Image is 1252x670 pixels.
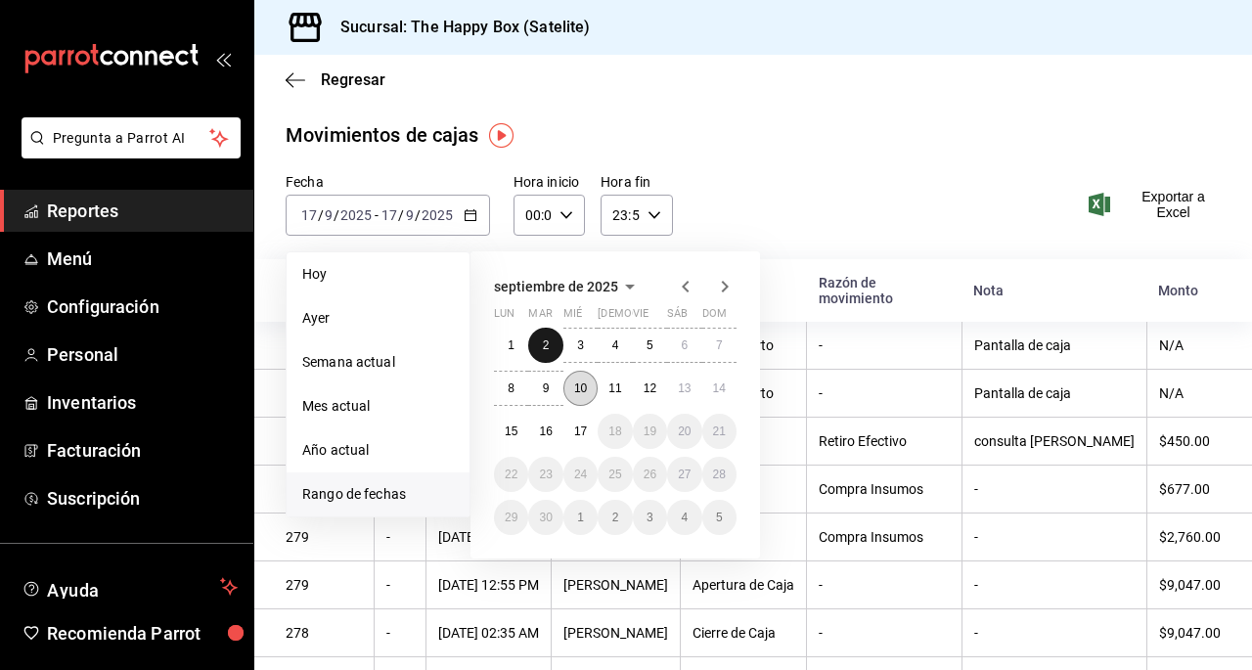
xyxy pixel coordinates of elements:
[22,117,241,158] button: Pregunta a Parrot AI
[563,500,598,535] button: 1 de octubre de 2025
[713,381,726,395] abbr: 14 de septiembre de 2025
[1159,433,1221,449] div: $450.00
[563,371,598,406] button: 10 de septiembre de 2025
[543,381,550,395] abbr: 9 de septiembre de 2025
[667,500,701,535] button: 4 de octubre de 2025
[47,389,238,416] span: Inventarios
[574,468,587,481] abbr: 24 de septiembre de 2025
[415,207,421,223] span: /
[819,433,950,449] div: Retiro Efectivo
[514,175,585,189] label: Hora inicio
[608,424,621,438] abbr: 18 de septiembre de 2025
[612,338,619,352] abbr: 4 de septiembre de 2025
[601,175,672,189] label: Hora fin
[47,198,238,224] span: Reportes
[302,264,454,285] span: Hoy
[574,424,587,438] abbr: 17 de septiembre de 2025
[528,500,562,535] button: 30 de septiembre de 2025
[974,481,1135,497] div: -
[528,457,562,492] button: 23 de septiembre de 2025
[1159,337,1221,353] div: N/A
[438,529,539,545] div: [DATE] 12:56 PM
[563,414,598,449] button: 17 de septiembre de 2025
[598,328,632,363] button: 4 de septiembre de 2025
[302,484,454,505] span: Rango de fechas
[563,457,598,492] button: 24 de septiembre de 2025
[1093,189,1221,220] button: Exportar a Excel
[494,275,642,298] button: septiembre de 2025
[494,371,528,406] button: 8 de septiembre de 2025
[386,529,414,545] div: -
[489,123,514,148] img: Tooltip marker
[678,381,691,395] abbr: 13 de septiembre de 2025
[702,457,737,492] button: 28 de septiembre de 2025
[494,328,528,363] button: 1 de septiembre de 2025
[574,381,587,395] abbr: 10 de septiembre de 2025
[973,283,1135,298] div: Nota
[713,468,726,481] abbr: 28 de septiembre de 2025
[563,577,668,593] div: [PERSON_NAME]
[678,468,691,481] abbr: 27 de septiembre de 2025
[215,51,231,67] button: open_drawer_menu
[494,279,618,294] span: septiembre de 2025
[14,142,241,162] a: Pregunta a Parrot AI
[819,577,950,593] div: -
[612,511,619,524] abbr: 2 de octubre de 2025
[1158,283,1221,298] div: Monto
[286,70,385,89] button: Regresar
[528,328,562,363] button: 2 de septiembre de 2025
[577,338,584,352] abbr: 3 de septiembre de 2025
[974,625,1135,641] div: -
[334,207,339,223] span: /
[667,371,701,406] button: 13 de septiembre de 2025
[819,625,950,641] div: -
[598,457,632,492] button: 25 de septiembre de 2025
[528,414,562,449] button: 16 de septiembre de 2025
[286,577,362,593] div: 279
[1159,625,1221,641] div: $9,047.00
[505,511,517,524] abbr: 29 de septiembre de 2025
[494,457,528,492] button: 22 de septiembre de 2025
[693,577,794,593] div: Apertura de Caja
[508,381,514,395] abbr: 8 de septiembre de 2025
[644,424,656,438] abbr: 19 de septiembre de 2025
[325,16,590,39] h3: Sucursal: The Happy Box (Satelite)
[702,371,737,406] button: 14 de septiembre de 2025
[1159,385,1221,401] div: N/A
[539,511,552,524] abbr: 30 de septiembre de 2025
[577,511,584,524] abbr: 1 de octubre de 2025
[47,246,238,272] span: Menú
[633,328,667,363] button: 5 de septiembre de 2025
[633,457,667,492] button: 26 de septiembre de 2025
[819,385,950,401] div: -
[47,485,238,512] span: Suscripción
[598,307,713,328] abbr: jueves
[633,307,648,328] abbr: viernes
[644,468,656,481] abbr: 26 de septiembre de 2025
[339,207,373,223] input: ----
[286,120,479,150] div: Movimientos de cajas
[702,500,737,535] button: 5 de octubre de 2025
[598,371,632,406] button: 11 de septiembre de 2025
[421,207,454,223] input: ----
[819,275,951,306] div: Razón de movimiento
[386,625,414,641] div: -
[608,381,621,395] abbr: 11 de septiembre de 2025
[702,328,737,363] button: 7 de septiembre de 2025
[47,620,238,647] span: Recomienda Parrot
[302,396,454,417] span: Mes actual
[539,424,552,438] abbr: 16 de septiembre de 2025
[716,511,723,524] abbr: 5 de octubre de 2025
[633,500,667,535] button: 3 de octubre de 2025
[405,207,415,223] input: --
[380,207,398,223] input: --
[438,577,539,593] div: [DATE] 12:55 PM
[633,414,667,449] button: 19 de septiembre de 2025
[528,307,552,328] abbr: martes
[974,337,1135,353] div: Pantalla de caja
[974,529,1135,545] div: -
[53,128,210,149] span: Pregunta a Parrot AI
[563,307,582,328] abbr: miércoles
[398,207,404,223] span: /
